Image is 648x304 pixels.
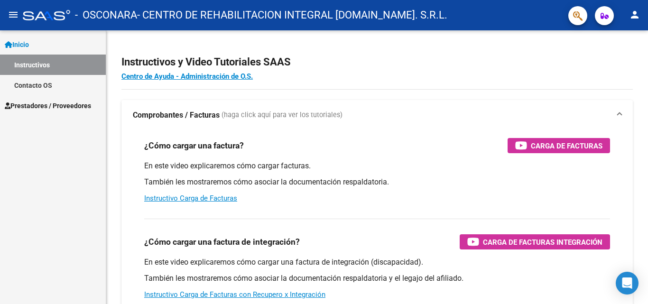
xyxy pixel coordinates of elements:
[460,234,610,249] button: Carga de Facturas Integración
[616,272,639,295] div: Open Intercom Messenger
[144,235,300,249] h3: ¿Cómo cargar una factura de integración?
[483,236,602,248] span: Carga de Facturas Integración
[75,5,137,26] span: - OSCONARA
[629,9,640,20] mat-icon: person
[144,194,237,203] a: Instructivo Carga de Facturas
[144,139,244,152] h3: ¿Cómo cargar una factura?
[144,177,610,187] p: También les mostraremos cómo asociar la documentación respaldatoria.
[508,138,610,153] button: Carga de Facturas
[222,110,343,120] span: (haga click aquí para ver los tutoriales)
[144,161,610,171] p: En este video explicaremos cómo cargar facturas.
[5,101,91,111] span: Prestadores / Proveedores
[5,39,29,50] span: Inicio
[144,257,610,267] p: En este video explicaremos cómo cargar una factura de integración (discapacidad).
[144,290,325,299] a: Instructivo Carga de Facturas con Recupero x Integración
[137,5,447,26] span: - CENTRO DE REHABILITACION INTEGRAL [DOMAIN_NAME]. S.R.L.
[121,53,633,71] h2: Instructivos y Video Tutoriales SAAS
[8,9,19,20] mat-icon: menu
[133,110,220,120] strong: Comprobantes / Facturas
[121,100,633,130] mat-expansion-panel-header: Comprobantes / Facturas (haga click aquí para ver los tutoriales)
[121,72,253,81] a: Centro de Ayuda - Administración de O.S.
[531,140,602,152] span: Carga de Facturas
[144,273,610,284] p: También les mostraremos cómo asociar la documentación respaldatoria y el legajo del afiliado.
